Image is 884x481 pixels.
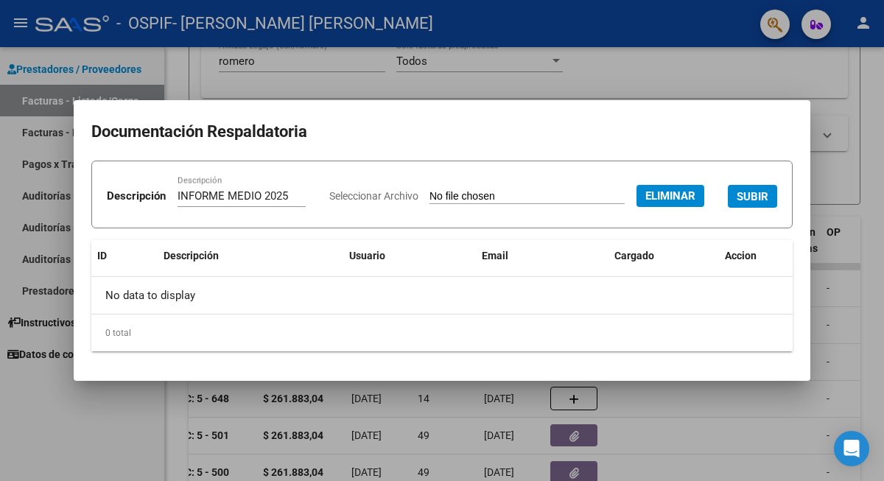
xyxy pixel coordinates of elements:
[725,250,757,261] span: Accion
[614,250,654,261] span: Cargado
[97,250,107,261] span: ID
[91,240,158,272] datatable-header-cell: ID
[349,250,385,261] span: Usuario
[719,240,793,272] datatable-header-cell: Accion
[329,190,418,202] span: Seleccionar Archivo
[91,315,793,351] div: 0 total
[482,250,508,261] span: Email
[476,240,608,272] datatable-header-cell: Email
[158,240,343,272] datatable-header-cell: Descripción
[107,188,166,205] p: Descripción
[608,240,719,272] datatable-header-cell: Cargado
[91,118,793,146] h2: Documentación Respaldatoria
[636,185,704,207] button: Eliminar
[645,189,695,203] span: Eliminar
[343,240,476,272] datatable-header-cell: Usuario
[728,185,777,208] button: SUBIR
[737,190,768,203] span: SUBIR
[91,277,793,314] div: No data to display
[834,431,869,466] div: Open Intercom Messenger
[164,250,219,261] span: Descripción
